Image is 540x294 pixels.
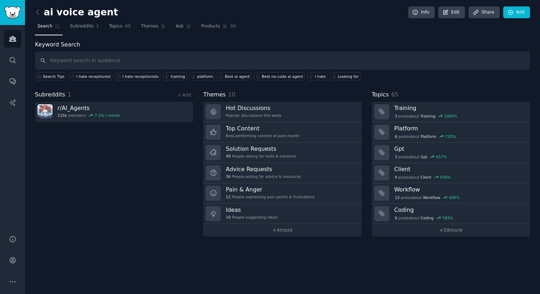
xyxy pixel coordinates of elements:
[372,102,530,122] a: Training3postsaboutTraining1000%
[226,206,277,214] h3: Ideas
[201,23,220,30] span: Products
[57,113,120,118] div: members
[57,113,67,118] span: 215k
[315,74,326,79] div: I hate
[37,23,52,30] span: Search
[395,195,399,200] span: 13
[226,174,230,179] span: 36
[141,23,159,30] span: Themes
[203,163,361,183] a: Advice Requests36People asking for advice & resources
[421,215,434,220] span: Coding
[35,51,530,70] input: Keyword search in audience
[226,194,230,199] span: 12
[35,90,65,99] span: Subreddits
[109,23,122,30] span: Topics
[176,23,184,30] span: Ask
[337,74,359,79] div: Looking for
[395,114,397,119] span: 3
[226,113,281,118] div: Popular discussions this week
[469,6,499,19] a: Share
[35,41,80,48] label: Keyword Search
[445,134,456,139] div: 720 %
[372,183,530,204] a: Workflow13postsaboutWorkflow600%
[230,23,236,30] span: 30
[395,215,397,220] span: 6
[372,122,530,143] a: Platform6postsaboutPlatform720%
[436,154,447,159] div: 657 %
[421,134,436,139] span: Platform
[37,104,52,119] img: AI_Agents
[69,72,112,80] a: I hate receptionist
[226,104,281,112] h3: Hot Discussions
[173,21,194,35] a: Ask
[395,134,397,139] span: 6
[421,114,435,119] span: Training
[226,186,315,193] h3: Pain & Anger
[394,133,456,140] div: post s about
[203,90,226,99] span: Themes
[372,224,530,236] a: +59more
[444,114,457,119] div: 1000 %
[226,215,230,220] span: 10
[394,194,460,201] div: post s about
[76,74,111,79] div: I hate receptionist
[395,175,397,180] span: 4
[449,195,460,200] div: 600 %
[68,91,71,98] span: 1
[203,143,361,163] a: Solution Requests49People asking for tools & solutions
[197,74,213,79] div: platform
[372,204,530,224] a: Coding6postsaboutCoding583%
[67,21,101,35] a: Subreddits1
[226,174,301,179] div: People asking for advice & resources
[254,72,305,80] a: Best no-code ai agent
[4,6,21,19] img: GummySearch logo
[442,215,453,220] div: 583 %
[70,23,94,30] span: Subreddits
[226,154,230,159] span: 49
[43,74,65,79] span: Search Tips
[438,6,465,19] a: Edit
[503,6,530,19] a: Add
[394,186,525,193] h3: Workflow
[421,154,427,159] span: Gpt
[203,102,361,122] a: Hot DiscussionsPopular discussions this week
[330,72,360,80] a: Looking for
[372,143,530,163] a: Gpt3postsaboutGpt657%
[423,195,440,200] span: Workflow
[307,72,327,80] a: I hate
[228,91,235,98] span: 10
[96,23,99,30] span: 1
[372,163,530,183] a: Client4postsaboutClient650%
[394,145,525,153] h3: Gpt
[35,72,66,80] button: Search Tips
[394,174,452,180] div: post s about
[394,125,525,132] h3: Platform
[203,183,361,204] a: Pain & Anger12People expressing pain points & frustrations
[394,154,447,160] div: post s about
[125,23,131,30] span: 65
[226,145,296,153] h3: Solution Requests
[163,72,187,80] a: training
[394,104,525,112] h3: Training
[421,175,431,180] span: Client
[35,21,62,35] a: Search
[394,165,525,173] h3: Client
[171,74,185,79] div: training
[35,7,118,18] h2: ai voice agent
[226,133,299,138] div: Best-performing content of past month
[217,72,251,80] a: Best ai agent
[226,154,296,159] div: People asking for tools & solutions
[139,21,169,35] a: Themes
[177,93,191,98] a: + Add
[372,90,389,99] span: Topics
[394,206,525,214] h3: Coding
[394,215,454,221] div: post s about
[226,194,315,199] div: People expressing pain points & frustrations
[122,74,159,79] div: I hate receptionists
[203,204,361,224] a: Ideas10People suggesting ideas
[225,74,250,79] div: Best ai agent
[203,224,361,236] a: +4more
[394,113,458,119] div: post s about
[115,72,160,80] a: I hate receptionists
[189,72,215,80] a: platform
